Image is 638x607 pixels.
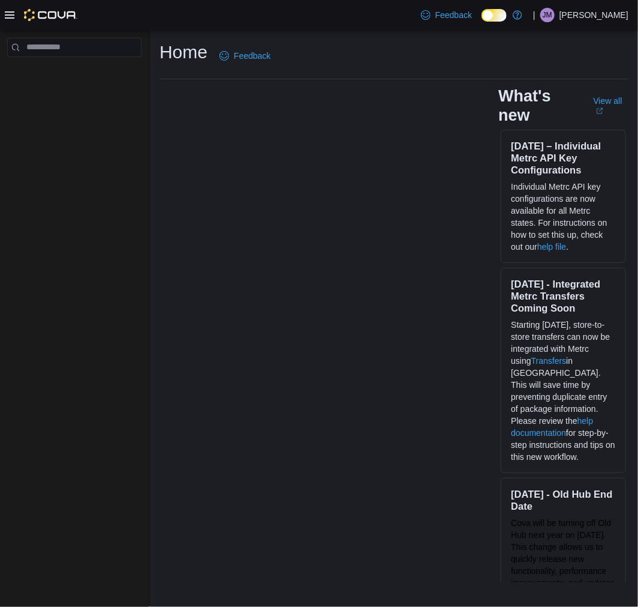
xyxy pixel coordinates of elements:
[543,8,552,22] span: JM
[511,319,616,463] p: Starting [DATE], store-to-store transfers can now be integrated with Metrc using in [GEOGRAPHIC_D...
[533,8,535,22] p: |
[537,242,566,252] a: help file
[159,40,207,64] h1: Home
[540,8,555,22] div: James Moffitt
[511,181,616,253] p: Individual Metrc API key configurations are now available for all Metrc states. For instructions ...
[511,488,616,512] h3: [DATE] - Old Hub End Date
[511,278,616,314] h3: [DATE] - Integrated Metrc Transfers Coming Soon
[498,86,579,125] h2: What's new
[594,96,628,115] a: View allExternal link
[24,9,77,21] img: Cova
[596,107,603,115] svg: External link
[215,44,275,68] a: Feedback
[481,9,507,22] input: Dark Mode
[511,416,593,438] a: help documentation
[234,50,270,62] span: Feedback
[7,59,142,88] nav: Complex example
[416,3,477,27] a: Feedback
[511,140,616,176] h3: [DATE] – Individual Metrc API Key Configurations
[435,9,472,21] span: Feedback
[531,356,567,366] a: Transfers
[559,8,628,22] p: [PERSON_NAME]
